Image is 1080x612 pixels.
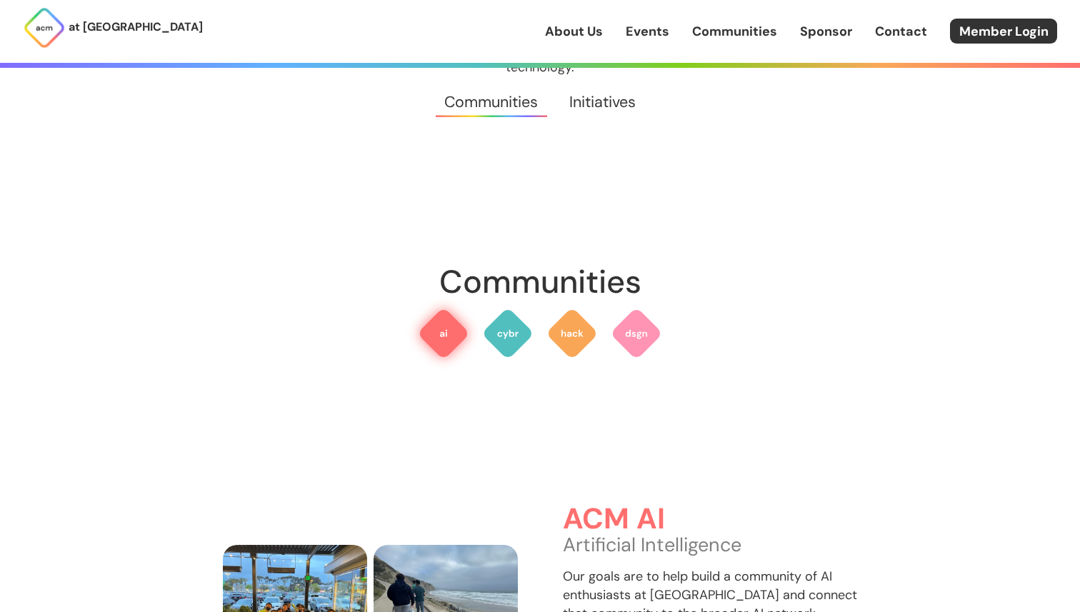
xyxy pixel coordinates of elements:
a: Member Login [950,19,1057,44]
a: Contact [875,22,927,41]
img: ACM Design [611,308,662,359]
img: ACM Cyber [482,308,534,359]
a: Initiatives [554,76,651,128]
h2: Communities [197,256,883,308]
a: Events [626,22,669,41]
img: ACM Hack [546,308,598,359]
img: ACM AI [418,308,469,359]
a: Communities [692,22,777,41]
a: Communities [429,76,554,128]
img: ACM Logo [23,6,66,49]
a: at [GEOGRAPHIC_DATA] [23,6,203,49]
h3: ACM AI [563,503,858,536]
a: Sponsor [800,22,852,41]
a: About Us [545,22,603,41]
p: Artificial Intelligence [563,536,858,554]
p: at [GEOGRAPHIC_DATA] [69,18,203,36]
